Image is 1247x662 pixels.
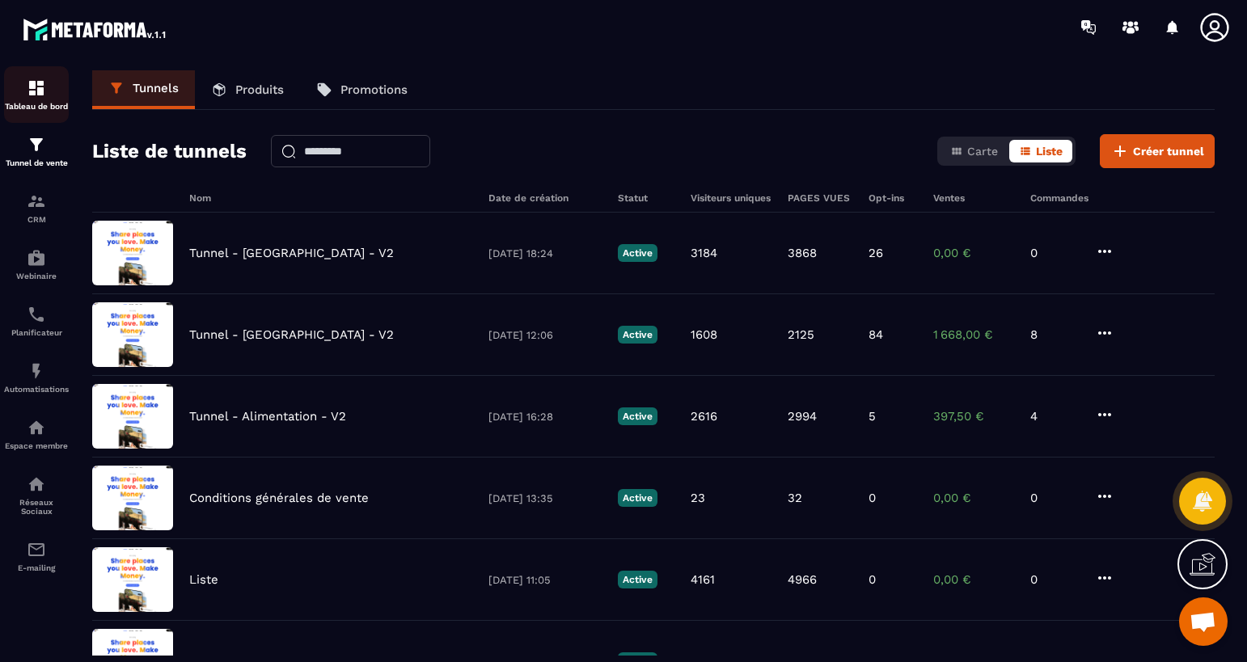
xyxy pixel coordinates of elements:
img: automations [27,248,46,268]
p: 4161 [691,572,715,587]
img: automations [27,418,46,437]
button: Carte [941,140,1008,162]
h6: Nom [189,192,472,204]
p: Tunnel - [GEOGRAPHIC_DATA] - V2 [189,327,394,342]
a: formationformationTunnel de vente [4,123,69,179]
p: 26 [869,246,883,260]
p: Produits [235,82,284,97]
img: logo [23,15,168,44]
p: 0,00 € [933,491,1014,505]
img: email [27,540,46,559]
h6: PAGES VUES [788,192,852,204]
p: 1 668,00 € [933,327,1014,342]
p: Active [618,326,657,344]
p: 2994 [788,409,817,424]
p: Automatisations [4,385,69,394]
h6: Ventes [933,192,1014,204]
p: 0 [869,491,876,505]
p: Active [618,407,657,425]
p: [DATE] 18:24 [488,247,602,259]
a: formationformationTableau de bord [4,66,69,123]
img: formation [27,135,46,154]
p: 0 [1030,572,1079,587]
p: 8 [1030,327,1079,342]
h6: Statut [618,192,674,204]
a: schedulerschedulerPlanificateur [4,293,69,349]
p: Tunnels [133,81,179,95]
a: Ouvrir le chat [1179,597,1228,646]
img: scheduler [27,305,46,324]
p: Webinaire [4,272,69,280]
a: automationsautomationsAutomatisations [4,349,69,406]
a: social-networksocial-networkRéseaux Sociaux [4,462,69,528]
p: Tableau de bord [4,102,69,111]
p: 84 [869,327,883,342]
p: Tunnel - [GEOGRAPHIC_DATA] - V2 [189,246,394,260]
img: image [92,221,173,285]
p: 0,00 € [933,572,1014,587]
p: Active [618,489,657,507]
a: emailemailE-mailing [4,528,69,584]
button: Liste [1009,140,1072,162]
h6: Opt-ins [869,192,917,204]
p: CRM [4,215,69,224]
p: 0 [1030,246,1079,260]
img: social-network [27,474,46,494]
p: 5 [869,409,876,424]
img: automations [27,361,46,381]
span: Carte [967,145,998,158]
h6: Visiteurs uniques [691,192,771,204]
img: formation [27,78,46,98]
a: Promotions [300,70,424,109]
img: image [92,302,173,367]
p: 0 [1030,491,1079,505]
a: Produits [195,70,300,109]
p: Conditions générales de vente [189,491,369,505]
p: Réseaux Sociaux [4,498,69,516]
p: Planificateur [4,328,69,337]
p: 23 [691,491,705,505]
p: [DATE] 12:06 [488,329,602,341]
p: 2125 [788,327,814,342]
p: 2616 [691,409,717,424]
p: 0,00 € [933,246,1014,260]
p: Promotions [340,82,408,97]
h2: Liste de tunnels [92,135,247,167]
a: formationformationCRM [4,179,69,236]
p: [DATE] 16:28 [488,411,602,423]
p: 0 [869,572,876,587]
img: image [92,466,173,530]
p: [DATE] 11:05 [488,574,602,586]
a: automationsautomationsEspace membre [4,406,69,462]
h6: Commandes [1030,192,1088,204]
p: 3184 [691,246,717,260]
h6: Date de création [488,192,602,204]
p: 1608 [691,327,717,342]
p: Tunnel - Alimentation - V2 [189,409,346,424]
p: 4 [1030,409,1079,424]
p: E-mailing [4,563,69,572]
span: Liste [1036,145,1063,158]
p: Active [618,244,657,262]
p: Tunnel de vente [4,158,69,167]
p: 32 [788,491,802,505]
p: Active [618,571,657,588]
span: Créer tunnel [1133,143,1204,159]
img: image [92,547,173,612]
p: Liste [189,572,218,587]
img: formation [27,192,46,211]
a: Tunnels [92,70,195,109]
a: automationsautomationsWebinaire [4,236,69,293]
img: image [92,384,173,449]
p: [DATE] 13:35 [488,492,602,504]
p: 397,50 € [933,409,1014,424]
p: 4966 [788,572,817,587]
p: Espace membre [4,441,69,450]
button: Créer tunnel [1100,134,1215,168]
p: 3868 [788,246,817,260]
